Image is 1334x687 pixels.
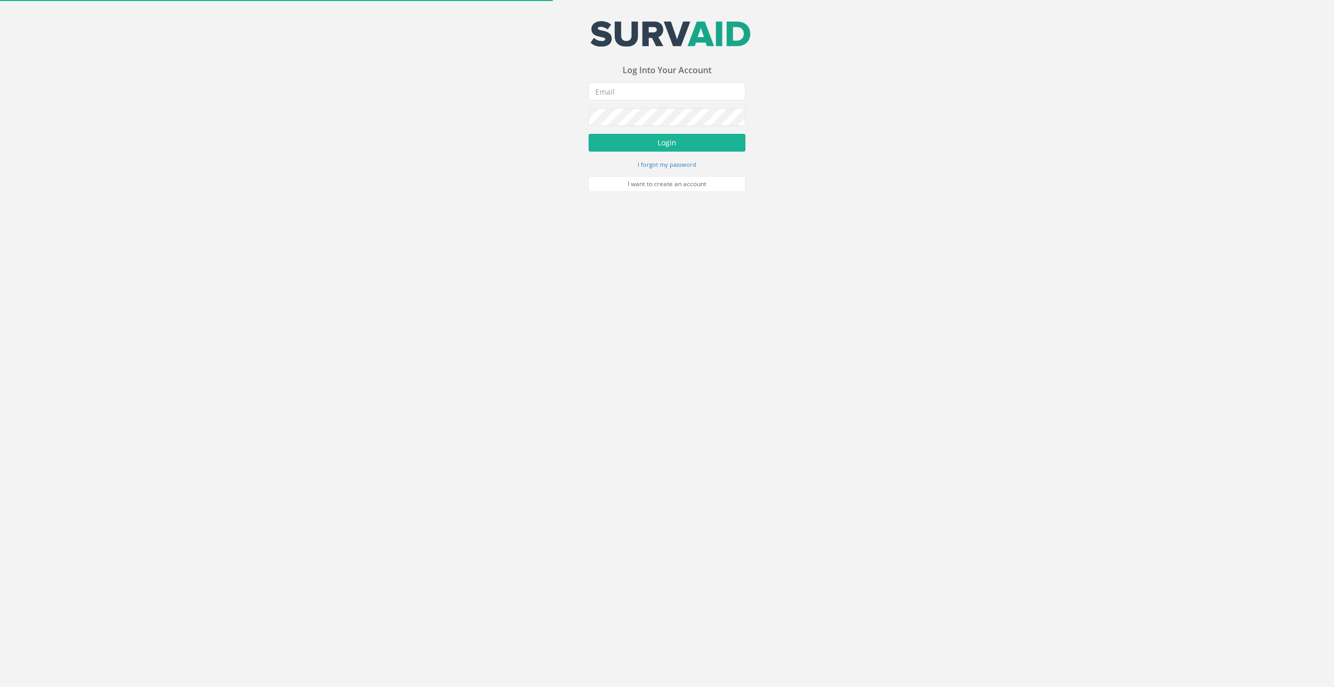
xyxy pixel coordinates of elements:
h3: Log Into Your Account [589,66,745,75]
a: I want to create an account [589,176,745,192]
button: Login [589,134,745,152]
input: Email [589,83,745,100]
small: I forgot my password [638,161,696,168]
a: I forgot my password [638,159,696,169]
